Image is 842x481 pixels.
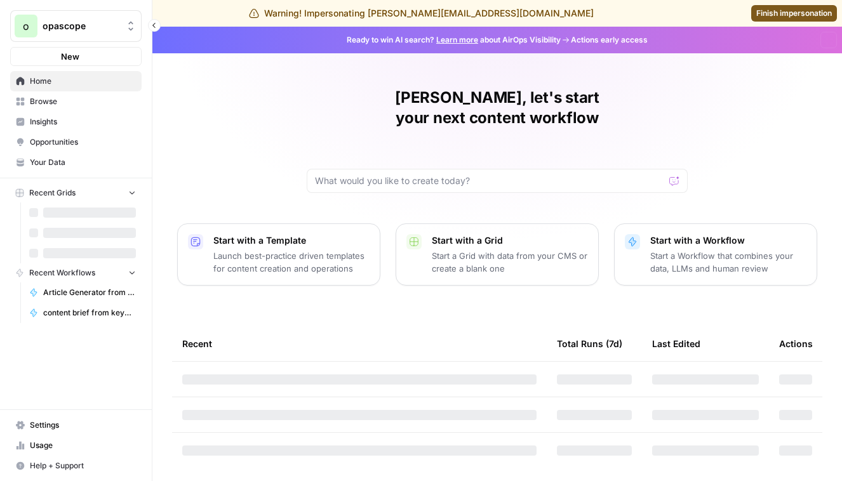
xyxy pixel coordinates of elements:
span: Insights [30,116,136,128]
div: Warning! Impersonating [PERSON_NAME][EMAIL_ADDRESS][DOMAIN_NAME] [249,7,594,20]
span: Article Generator from KW [43,287,136,298]
button: Recent Workflows [10,263,142,282]
button: Start with a GridStart a Grid with data from your CMS or create a blank one [396,223,599,286]
div: Last Edited [652,326,700,361]
button: Help + Support [10,456,142,476]
div: Total Runs (7d) [557,326,622,361]
a: Learn more [436,35,478,44]
button: Recent Grids [10,183,142,202]
a: Settings [10,415,142,435]
p: Launch best-practice driven templates for content creation and operations [213,249,370,275]
span: o [23,18,29,34]
a: Finish impersonation [751,5,837,22]
a: content brief from keyword [23,303,142,323]
a: Usage [10,435,142,456]
span: Help + Support [30,460,136,471]
span: Browse [30,96,136,107]
a: Insights [10,112,142,132]
button: New [10,47,142,66]
span: Recent Grids [29,187,76,199]
span: Your Data [30,157,136,168]
p: Start a Grid with data from your CMS or create a blank one [432,249,588,275]
button: Workspace: opascope [10,10,142,42]
span: Finish impersonation [756,8,832,19]
span: opascope [43,20,119,32]
a: Your Data [10,152,142,173]
a: Home [10,71,142,91]
p: Start a Workflow that combines your data, LLMs and human review [650,249,806,275]
span: Actions early access [571,34,648,46]
div: Recent [182,326,537,361]
button: Start with a WorkflowStart a Workflow that combines your data, LLMs and human review [614,223,817,286]
p: Start with a Template [213,234,370,247]
span: Settings [30,419,136,431]
p: Start with a Grid [432,234,588,247]
input: What would you like to create today? [315,175,664,187]
div: Actions [779,326,813,361]
span: New [61,50,79,63]
span: Usage [30,440,136,451]
span: Opportunities [30,136,136,148]
span: content brief from keyword [43,307,136,319]
a: Article Generator from KW [23,282,142,303]
h1: [PERSON_NAME], let's start your next content workflow [307,88,688,128]
a: Browse [10,91,142,112]
span: Ready to win AI search? about AirOps Visibility [347,34,561,46]
span: Home [30,76,136,87]
span: Recent Workflows [29,267,95,279]
a: Opportunities [10,132,142,152]
button: Start with a TemplateLaunch best-practice driven templates for content creation and operations [177,223,380,286]
p: Start with a Workflow [650,234,806,247]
